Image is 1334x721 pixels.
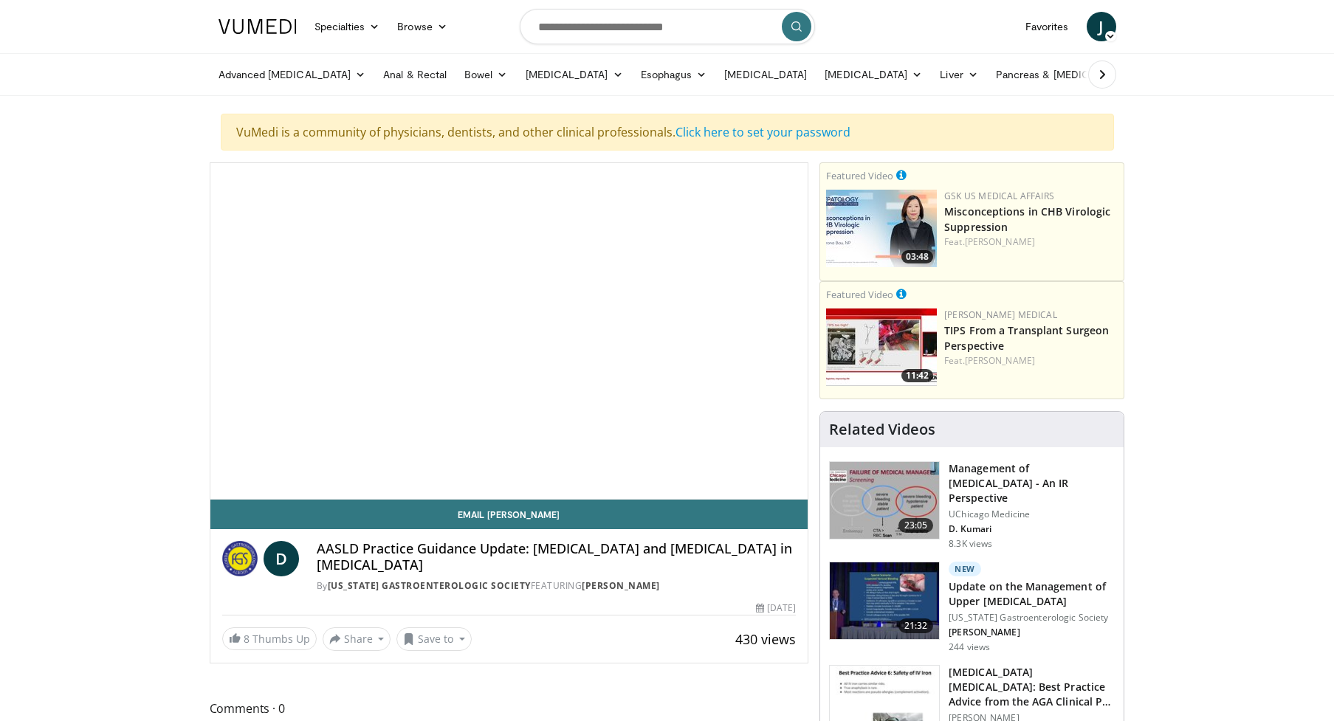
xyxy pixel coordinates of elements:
p: 244 views [949,641,990,653]
h4: AASLD Practice Guidance Update: [MEDICAL_DATA] and [MEDICAL_DATA] in [MEDICAL_DATA] [317,541,797,573]
div: By FEATURING [317,579,797,593]
h3: Management of [MEDICAL_DATA] - An IR Perspective [949,461,1115,506]
img: 59d1e413-5879-4b2e-8b0a-b35c7ac1ec20.jpg.150x105_q85_crop-smart_upscale.jpg [826,190,937,267]
a: Click here to set your password [675,124,850,140]
button: Share [323,627,391,651]
a: Liver [931,60,986,89]
span: 11:42 [901,369,933,382]
p: 8.3K views [949,538,992,550]
img: 3890c88d-892c-42d2-832f-e7e97257bde5.150x105_q85_crop-smart_upscale.jpg [830,562,939,639]
h3: Update on the Management of Upper [MEDICAL_DATA] [949,579,1115,609]
a: [PERSON_NAME] Medical [944,308,1057,321]
video-js: Video Player [210,163,808,500]
a: [MEDICAL_DATA] [715,60,816,89]
span: 21:32 [898,618,934,633]
a: 03:48 [826,190,937,267]
a: Misconceptions in CHB Virologic Suppression [944,204,1110,234]
span: 03:48 [901,250,933,263]
div: [DATE] [756,601,796,615]
img: 4003d3dc-4d84-4588-a4af-bb6b84f49ae6.150x105_q85_crop-smart_upscale.jpg [826,308,937,386]
span: 430 views [735,630,796,648]
a: J [1087,12,1116,41]
div: VuMedi is a community of physicians, dentists, and other clinical professionals. [221,114,1114,151]
a: 8 Thumbs Up [222,627,317,650]
img: Florida Gastroenterologic Society [222,541,258,576]
a: Bowel [455,60,516,89]
a: Email [PERSON_NAME] [210,500,808,529]
span: Comments 0 [210,699,809,718]
span: 23:05 [898,518,934,533]
button: Save to [396,627,472,651]
h3: [MEDICAL_DATA] [MEDICAL_DATA]: Best Practice Advice from the AGA Clinical P… [949,665,1115,709]
img: f07a691c-eec3-405b-bc7b-19fe7e1d3130.150x105_q85_crop-smart_upscale.jpg [830,462,939,539]
a: Favorites [1017,12,1078,41]
img: VuMedi Logo [219,19,297,34]
p: [PERSON_NAME] [949,627,1115,638]
a: GSK US Medical Affairs [944,190,1054,202]
p: D. Kumari [949,523,1115,535]
span: 8 [244,632,250,646]
p: New [949,562,981,576]
a: 11:42 [826,308,937,386]
a: 21:32 New Update on the Management of Upper [MEDICAL_DATA] [US_STATE] Gastroenterologic Society [... [829,562,1115,653]
p: [US_STATE] Gastroenterologic Society [949,612,1115,624]
a: Specialties [306,12,389,41]
small: Featured Video [826,169,893,182]
a: 23:05 Management of [MEDICAL_DATA] - An IR Perspective UChicago Medicine D. Kumari 8.3K views [829,461,1115,550]
a: [PERSON_NAME] [965,235,1035,248]
a: Esophagus [632,60,716,89]
div: Feat. [944,354,1118,368]
a: [PERSON_NAME] [965,354,1035,367]
a: [MEDICAL_DATA] [816,60,931,89]
a: Pancreas & [MEDICAL_DATA] [987,60,1160,89]
a: TIPS From a Transplant Surgeon Perspective [944,323,1109,353]
a: [MEDICAL_DATA] [517,60,632,89]
a: Browse [388,12,456,41]
input: Search topics, interventions [520,9,815,44]
a: Anal & Rectal [374,60,455,89]
small: Featured Video [826,288,893,301]
a: [PERSON_NAME] [582,579,660,592]
p: UChicago Medicine [949,508,1115,520]
div: Feat. [944,235,1118,249]
h4: Related Videos [829,421,935,438]
a: Advanced [MEDICAL_DATA] [210,60,375,89]
a: D [264,541,299,576]
a: [US_STATE] Gastroenterologic Society [328,579,531,592]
